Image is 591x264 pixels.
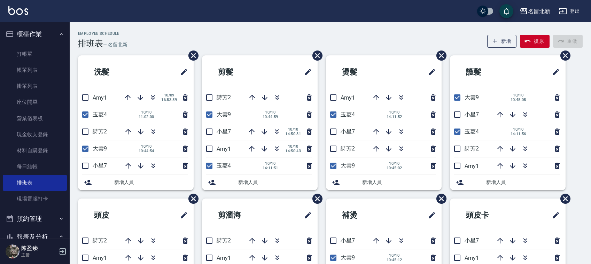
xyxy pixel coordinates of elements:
span: 16:53:59 [161,98,177,102]
span: 刪除班表 [431,188,448,209]
span: 10/10 [263,161,278,166]
a: 帳單列表 [3,62,67,78]
span: 詩芳2 [465,145,479,152]
button: save [499,4,513,18]
span: 刪除班表 [307,188,324,209]
span: 小星7 [217,128,231,135]
span: Amy1 [217,146,231,152]
span: Amy1 [93,94,107,101]
span: 詩芳2 [93,237,107,244]
span: 刪除班表 [431,45,448,66]
span: Amy1 [465,255,479,261]
span: 修改班表的標題 [300,64,312,80]
h5: 陳盈臻 [21,245,57,252]
span: 詩芳2 [217,94,231,101]
img: Logo [8,6,28,15]
div: 名留北新 [528,7,550,16]
span: 10/09 [161,93,177,98]
button: 新增 [487,35,517,48]
span: 10/10 [285,127,301,132]
img: Person [6,244,20,258]
a: 現場電腦打卡 [3,191,67,207]
span: 修改班表的標題 [176,64,188,80]
button: 名留北新 [517,4,553,18]
span: 10:45:02 [387,166,402,170]
span: 14:11:51 [263,166,278,170]
span: 修改班表的標題 [423,207,436,224]
h2: 剪瀏海 [208,203,275,228]
span: 10/10 [139,144,154,149]
span: 大雲9 [341,162,355,169]
span: 10/10 [511,93,526,98]
span: 大雲9 [93,145,107,152]
span: 詩芳2 [341,145,355,152]
span: 14:11:56 [511,132,526,136]
span: 新增人員 [114,179,188,186]
button: 櫃檯作業 [3,25,67,43]
span: 新增人員 [362,179,436,186]
span: 玉菱4 [465,128,479,135]
span: 修改班表的標題 [423,64,436,80]
span: 修改班表的標題 [300,207,312,224]
div: 新增人員 [450,174,566,190]
button: 報表及分析 [3,228,67,246]
span: 玉菱4 [217,162,231,169]
span: 10:45:12 [387,258,402,262]
h3: 排班表 [78,39,103,48]
div: 新增人員 [326,174,442,190]
span: 10/10 [387,110,402,115]
span: Amy1 [341,94,355,101]
h6: — 名留北新 [103,41,127,48]
span: Amy1 [465,163,479,169]
span: 刪除班表 [307,45,324,66]
a: 營業儀表板 [3,110,67,126]
span: 大雲9 [341,254,355,261]
h2: 護髮 [456,60,520,85]
a: 打帳單 [3,46,67,62]
span: 玉菱4 [93,111,107,118]
span: 小星7 [465,111,479,118]
span: Amy1 [93,255,107,261]
a: 每日結帳 [3,158,67,174]
span: 修改班表的標題 [547,207,560,224]
h2: Employee Schedule [78,31,127,36]
span: 10/10 [139,110,154,115]
span: 修改班表的標題 [176,207,188,224]
span: 10/10 [285,144,301,149]
div: 新增人員 [78,174,194,190]
span: 10/10 [387,161,402,166]
span: 修改班表的標題 [547,64,560,80]
span: 大雲9 [465,94,479,101]
button: 預約管理 [3,210,67,228]
button: 登出 [556,5,583,18]
span: 大雲9 [217,111,231,118]
span: 小星7 [341,237,355,244]
h2: 補燙 [332,203,396,228]
span: 刪除班表 [555,188,571,209]
span: 玉菱4 [341,111,355,118]
p: 主管 [21,252,57,258]
h2: 頭皮卡 [456,203,523,228]
button: 復原 [520,35,550,48]
span: 10:44:59 [263,115,278,119]
h2: 燙髮 [332,60,396,85]
h2: 洗髮 [84,60,148,85]
a: 排班表 [3,175,67,191]
span: 14:50:31 [285,132,301,136]
span: 刪除班表 [555,45,571,66]
span: 小星7 [465,237,479,244]
span: Amy1 [217,255,231,261]
span: 新增人員 [486,179,560,186]
div: 新增人員 [202,174,318,190]
span: 詩芳2 [93,128,107,135]
a: 掛單列表 [3,78,67,94]
a: 現金收支登錄 [3,126,67,142]
span: 10:44:54 [139,149,154,153]
span: 10/10 [263,110,278,115]
span: 11:02:00 [139,115,154,119]
span: 詩芳2 [217,237,231,244]
span: 小星7 [93,162,107,169]
span: 14:50:43 [285,149,301,153]
span: 10/10 [511,127,526,132]
span: 刪除班表 [183,188,200,209]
